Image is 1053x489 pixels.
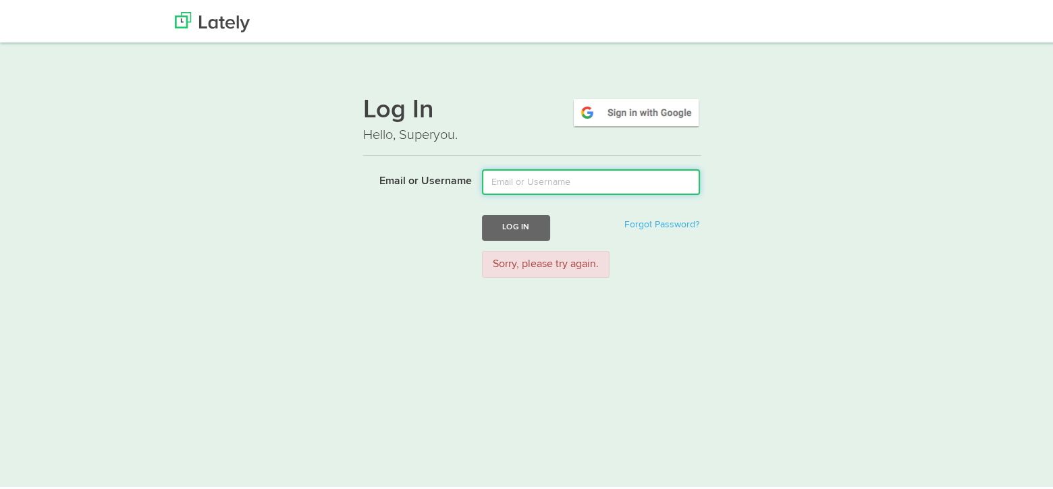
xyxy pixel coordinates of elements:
[363,123,701,143] p: Hello, Superyou.
[175,10,250,30] img: Lately
[624,218,699,227] a: Forgot Password?
[482,213,549,238] button: Log In
[363,95,701,123] h1: Log In
[353,167,473,188] label: Email or Username
[482,167,700,193] input: Email or Username
[572,95,701,126] img: google-signin.png
[482,249,610,277] div: Sorry, please try again.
